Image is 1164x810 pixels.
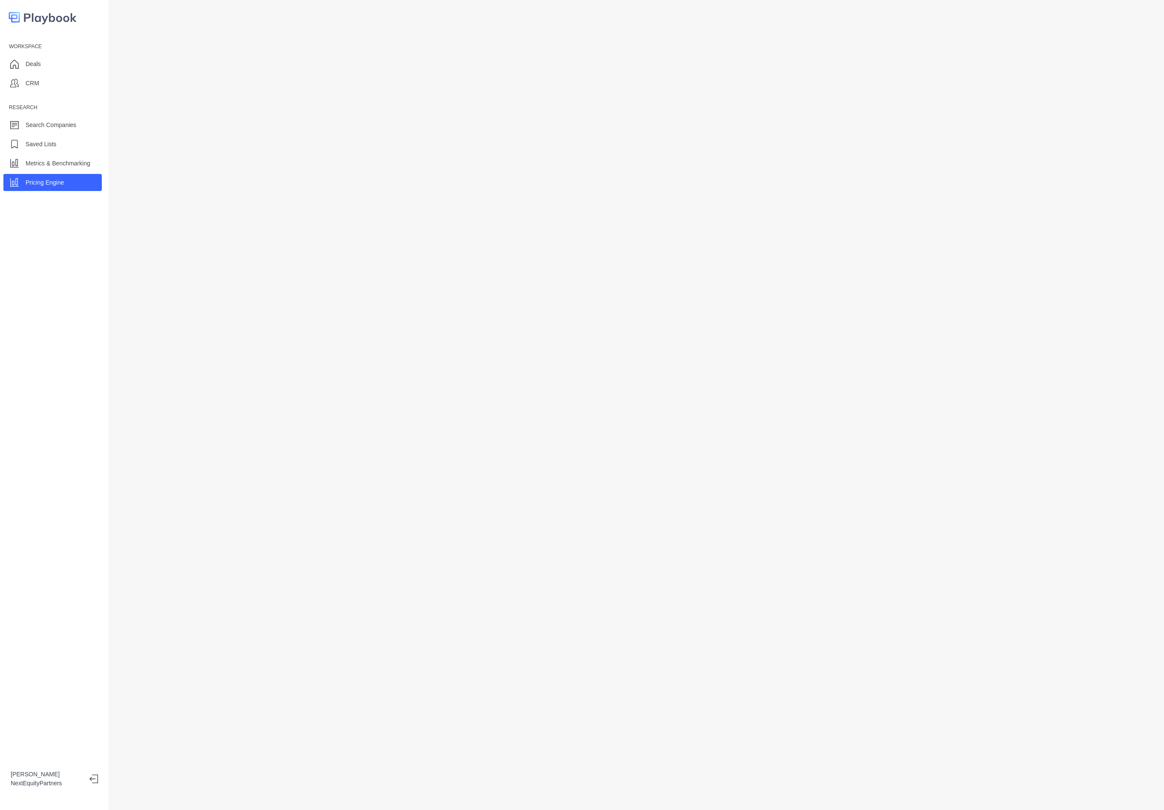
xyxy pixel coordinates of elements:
p: NextEquityPartners [11,779,83,788]
p: Deals [26,60,41,69]
p: [PERSON_NAME] [11,770,83,779]
p: Metrics & Benchmarking [26,159,90,168]
iframe: Pricing Engine [123,9,1150,801]
p: Saved Lists [26,140,56,149]
p: Pricing Engine [26,178,64,187]
p: CRM [26,79,39,88]
img: logo-colored [9,9,77,26]
p: Search Companies [26,121,76,130]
